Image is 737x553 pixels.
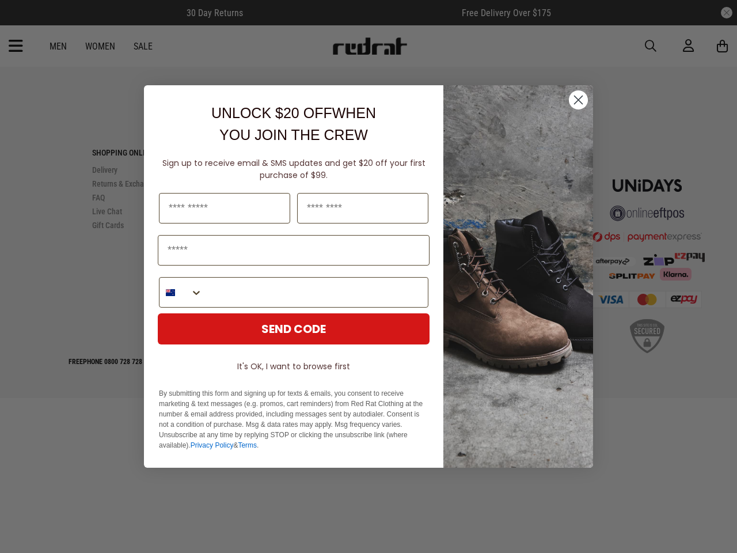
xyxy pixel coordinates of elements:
[158,235,430,266] input: Email
[443,85,593,468] img: f7662613-148e-4c88-9575-6c6b5b55a647.jpeg
[166,288,175,297] img: New Zealand
[332,105,376,121] span: WHEN
[211,105,332,121] span: UNLOCK $20 OFF
[219,127,368,143] span: YOU JOIN THE CREW
[159,388,428,450] p: By submitting this form and signing up for texts & emails, you consent to receive marketing & tex...
[158,313,430,344] button: SEND CODE
[568,90,588,110] button: Close dialog
[159,278,203,307] button: Search Countries
[158,356,430,377] button: It's OK, I want to browse first
[159,193,290,224] input: First Name
[162,157,426,181] span: Sign up to receive email & SMS updates and get $20 off your first purchase of $99.
[191,441,234,449] a: Privacy Policy
[238,441,257,449] a: Terms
